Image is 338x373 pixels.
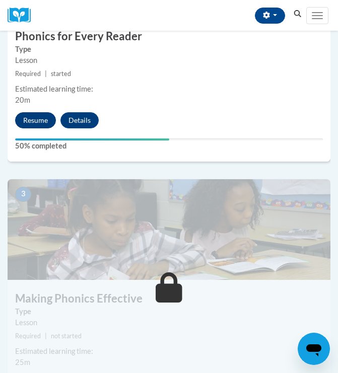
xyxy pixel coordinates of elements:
[290,8,305,20] button: Search
[15,317,323,328] div: Lesson
[15,306,323,317] label: Type
[255,8,285,24] button: Account Settings
[298,333,330,365] iframe: Button to launch messaging window
[15,84,323,95] div: Estimated learning time:
[60,112,99,128] button: Details
[8,29,330,44] h3: Phonics for Every Reader
[15,332,41,340] span: Required
[15,346,323,357] div: Estimated learning time:
[15,187,31,202] span: 3
[15,358,30,366] span: 25m
[15,138,169,140] div: Your progress
[51,332,82,340] span: not started
[8,291,330,307] h3: Making Phonics Effective
[15,96,30,104] span: 20m
[45,70,47,78] span: |
[15,55,323,66] div: Lesson
[8,8,38,23] img: Logo brand
[8,8,38,23] a: Cox Campus
[8,179,330,280] img: Course Image
[51,70,71,78] span: started
[45,332,47,340] span: |
[15,44,323,55] label: Type
[15,70,41,78] span: Required
[15,112,56,128] button: Resume
[15,140,323,152] label: 50% completed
